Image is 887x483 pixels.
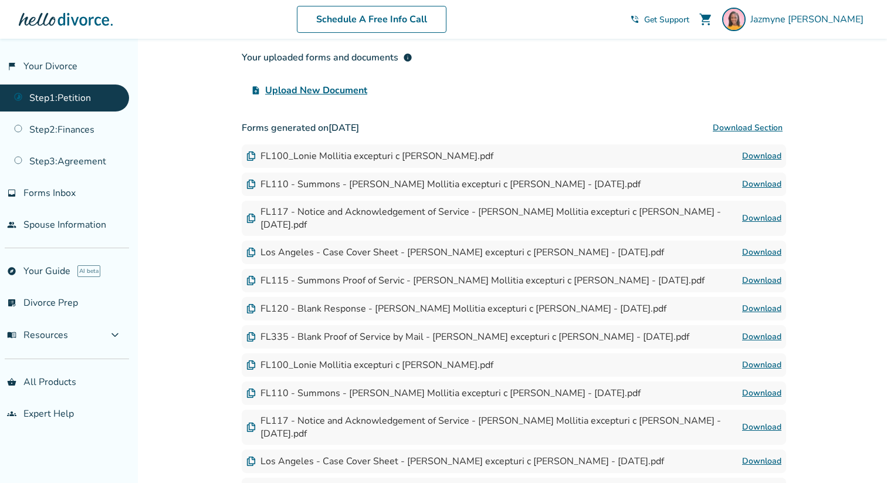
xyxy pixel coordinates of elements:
[246,150,493,163] div: FL100_Lonie Mollitia excepturi c [PERSON_NAME].pdf
[742,245,781,259] a: Download
[742,358,781,372] a: Download
[246,389,256,398] img: Document
[7,409,16,418] span: groups
[246,274,705,287] div: FL115 - Summons Proof of Servic - [PERSON_NAME] Mollitia excepturi c [PERSON_NAME] - [DATE].pdf
[630,14,689,25] a: phone_in_talkGet Support
[246,330,689,343] div: FL335 - Blank Proof of Service by Mail - [PERSON_NAME] excepturi c [PERSON_NAME] - [DATE].pdf
[242,116,786,140] h3: Forms generated on [DATE]
[742,273,781,288] a: Download
[742,177,781,191] a: Download
[246,276,256,285] img: Document
[7,62,16,71] span: flag_2
[742,420,781,434] a: Download
[265,83,367,97] span: Upload New Document
[246,304,256,313] img: Document
[246,214,256,223] img: Document
[246,455,664,468] div: Los Angeles - Case Cover Sheet - [PERSON_NAME] excepturi c [PERSON_NAME] - [DATE].pdf
[7,377,16,387] span: shopping_basket
[246,359,493,371] div: FL100_Lonie Mollitia excepturi c [PERSON_NAME].pdf
[108,328,122,342] span: expand_more
[742,330,781,344] a: Download
[750,13,868,26] span: Jazmyne [PERSON_NAME]
[828,427,887,483] iframe: Chat Widget
[246,302,666,315] div: FL120 - Blank Response - [PERSON_NAME] Mollitia excepturi c [PERSON_NAME] - [DATE].pdf
[246,180,256,189] img: Document
[630,15,639,24] span: phone_in_talk
[246,332,256,342] img: Document
[7,330,16,340] span: menu_book
[742,454,781,468] a: Download
[7,220,16,229] span: people
[644,14,689,25] span: Get Support
[246,457,256,466] img: Document
[7,188,16,198] span: inbox
[246,178,641,191] div: FL110 - Summons - [PERSON_NAME] Mollitia excepturi c [PERSON_NAME] - [DATE].pdf
[742,211,781,225] a: Download
[403,53,412,62] span: info
[246,246,664,259] div: Los Angeles - Case Cover Sheet - [PERSON_NAME] excepturi c [PERSON_NAME] - [DATE].pdf
[7,329,68,342] span: Resources
[699,12,713,26] span: shopping_cart
[23,187,76,200] span: Forms Inbox
[246,248,256,257] img: Document
[246,151,256,161] img: Document
[251,86,260,95] span: upload_file
[246,423,256,432] img: Document
[246,205,742,231] div: FL117 - Notice and Acknowledgement of Service - [PERSON_NAME] Mollitia excepturi c [PERSON_NAME] ...
[742,302,781,316] a: Download
[297,6,446,33] a: Schedule A Free Info Call
[77,265,100,277] span: AI beta
[246,387,641,400] div: FL110 - Summons - [PERSON_NAME] Mollitia excepturi c [PERSON_NAME] - [DATE].pdf
[242,50,412,65] div: Your uploaded forms and documents
[709,116,786,140] button: Download Section
[722,8,746,31] img: Jazmyne Williams
[742,149,781,163] a: Download
[7,266,16,276] span: explore
[742,386,781,400] a: Download
[246,360,256,370] img: Document
[7,298,16,308] span: list_alt_check
[246,414,742,440] div: FL117 - Notice and Acknowledgement of Service - [PERSON_NAME] Mollitia excepturi c [PERSON_NAME] ...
